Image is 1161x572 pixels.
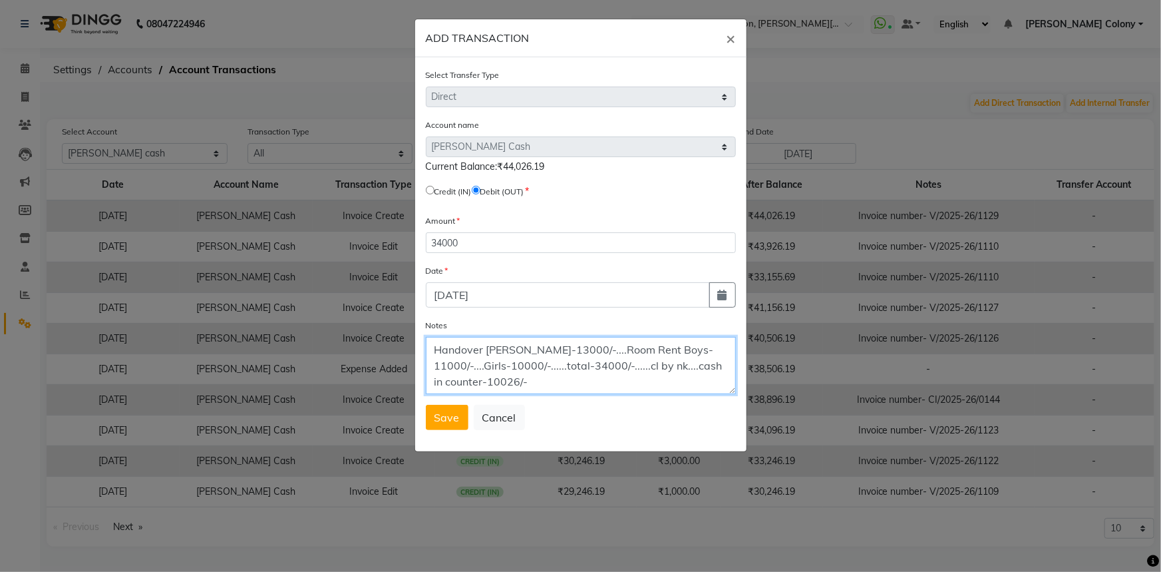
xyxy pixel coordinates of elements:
span: Save [434,411,460,424]
button: Close [716,19,746,57]
span: × [727,28,736,48]
label: Credit (IN) [434,186,472,198]
h6: ADD TRANSACTION [426,30,530,46]
button: Save [426,405,468,430]
label: Notes [426,320,448,332]
button: Cancel [474,405,525,430]
label: Select Transfer Type [426,69,500,81]
span: Current Balance:₹44,026.19 [426,160,545,172]
label: Date [426,265,448,277]
label: Amount [426,215,460,227]
label: Debit (OUT) [480,186,524,198]
label: Account name [426,119,480,131]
